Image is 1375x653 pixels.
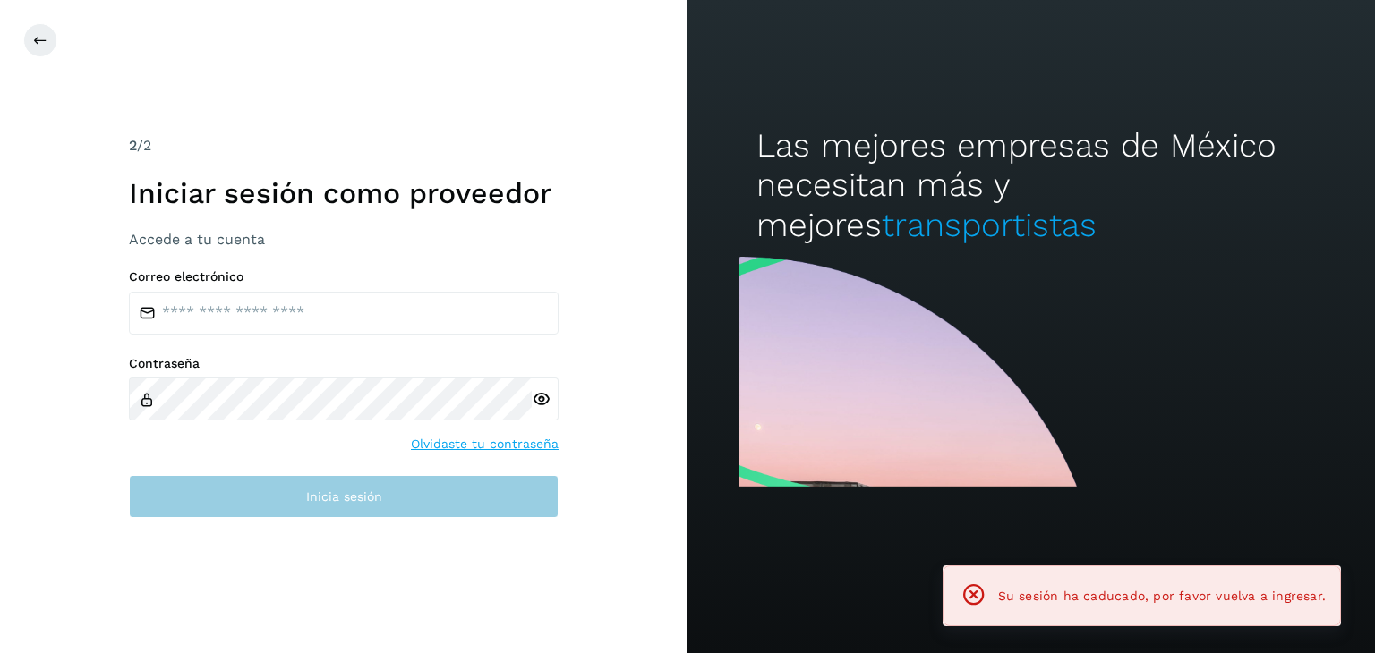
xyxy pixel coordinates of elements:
span: transportistas [882,206,1097,244]
span: Su sesión ha caducado, por favor vuelva a ingresar. [998,589,1326,603]
h2: Las mejores empresas de México necesitan más y mejores [756,126,1306,245]
a: Olvidaste tu contraseña [411,435,559,454]
label: Contraseña [129,356,559,371]
span: Inicia sesión [306,490,382,503]
label: Correo electrónico [129,269,559,284]
h3: Accede a tu cuenta [129,231,559,248]
h1: Iniciar sesión como proveedor [129,176,559,210]
button: Inicia sesión [129,475,559,518]
span: 2 [129,137,137,154]
div: /2 [129,135,559,157]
